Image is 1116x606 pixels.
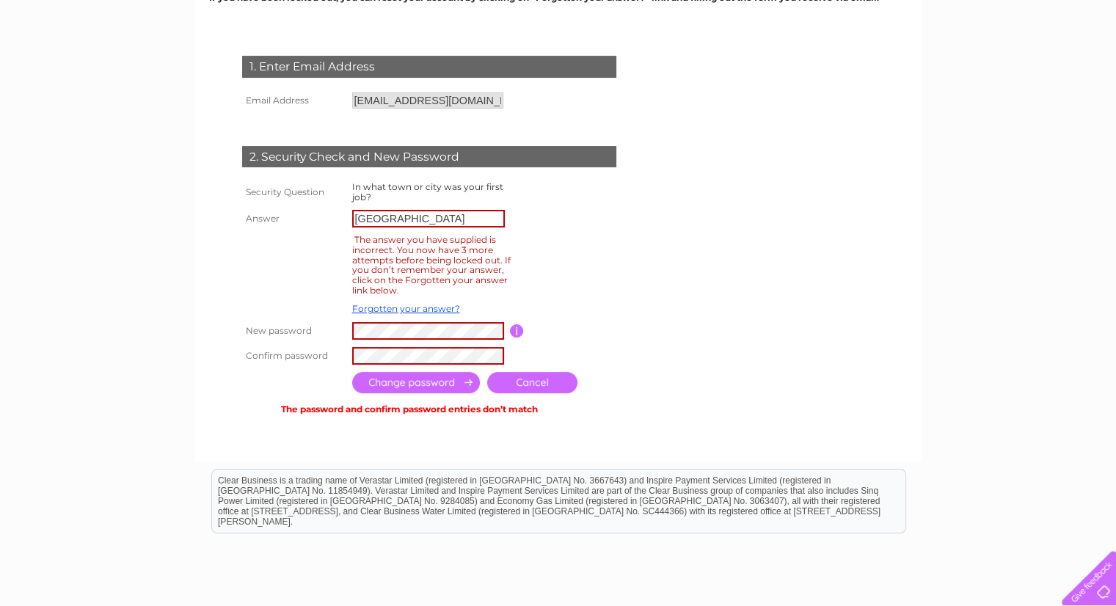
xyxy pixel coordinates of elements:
div: Clear Business is a trading name of Verastar Limited (registered in [GEOGRAPHIC_DATA] No. 3667643... [212,8,905,71]
img: logo.png [39,38,114,83]
a: Energy [947,62,980,73]
input: Submit [352,372,480,393]
a: Blog [1041,62,1062,73]
div: 2. Security Check and New Password [242,146,616,168]
a: Forgotten your answer? [352,303,460,314]
label: In what town or city was your first job? [352,181,503,202]
a: Water [911,62,938,73]
th: Answer [238,206,349,231]
th: Security Question [238,178,349,206]
a: Telecoms [988,62,1032,73]
div: 1. Enter Email Address [242,56,616,78]
th: New password [238,318,349,343]
a: Cancel [487,372,577,393]
td: The password and confirm password entries don’t match [238,397,581,418]
div: The answer you have supplied is incorrect. You now have 3 more attempts before being locked out. ... [352,232,511,298]
a: Contact [1071,62,1107,73]
input: Information [510,324,524,337]
th: Email Address [238,89,349,112]
a: 0333 014 3131 [839,7,941,26]
th: Confirm password [238,343,349,368]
